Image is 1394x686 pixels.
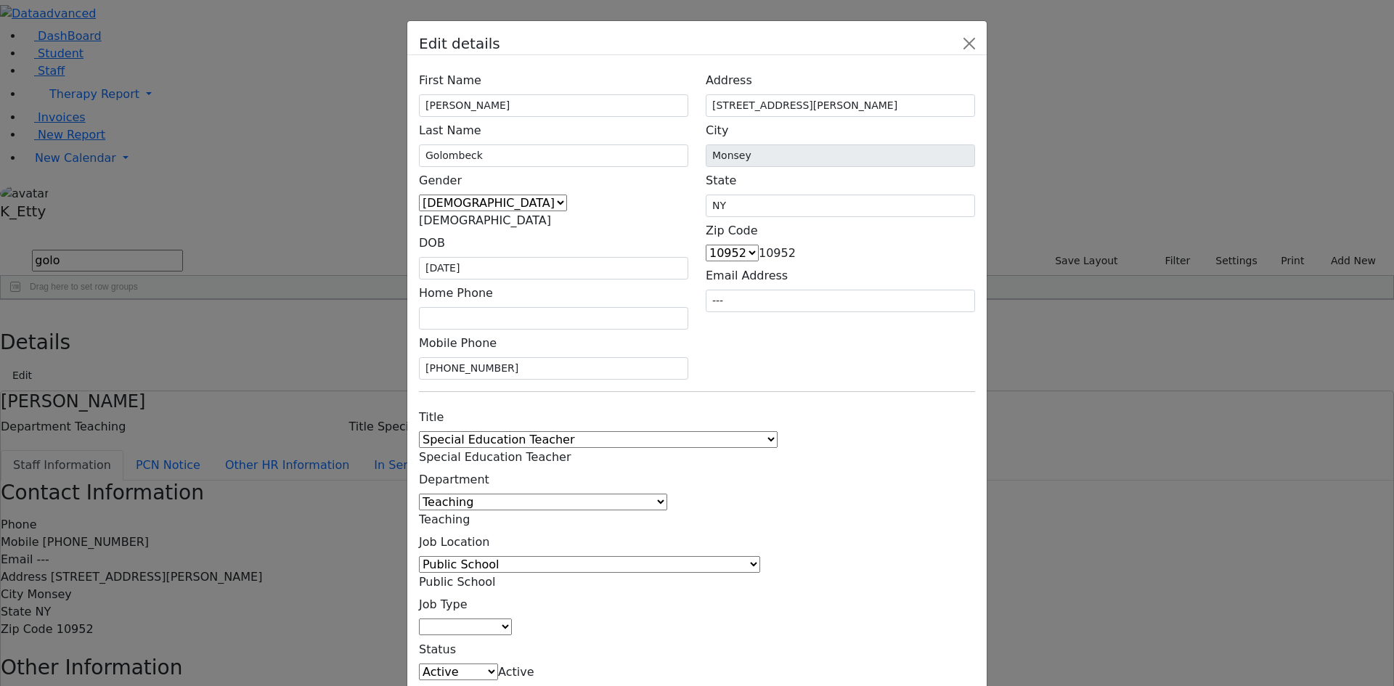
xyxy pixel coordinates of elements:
[498,665,534,679] span: Active
[419,330,497,357] label: Mobile Phone
[419,117,481,144] label: Last Name
[419,636,456,663] label: Status
[706,167,736,195] label: State
[419,528,489,556] label: Job Location
[706,217,758,245] label: Zip Code
[419,575,496,589] span: Public School
[706,67,752,94] label: Address
[759,246,796,260] span: 10952
[419,33,500,54] h5: Edit details
[419,466,489,494] label: Department
[419,450,571,464] span: Special Education Teacher
[419,279,493,307] label: Home Phone
[419,513,470,526] span: Teaching
[706,262,788,290] label: Email Address
[419,213,551,227] span: Female
[958,32,981,55] button: Close
[419,229,445,257] label: DOB
[706,117,728,144] label: City
[419,67,481,94] label: First Name
[419,167,462,195] label: Gender
[419,591,468,618] label: Job Type
[419,404,444,431] label: Title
